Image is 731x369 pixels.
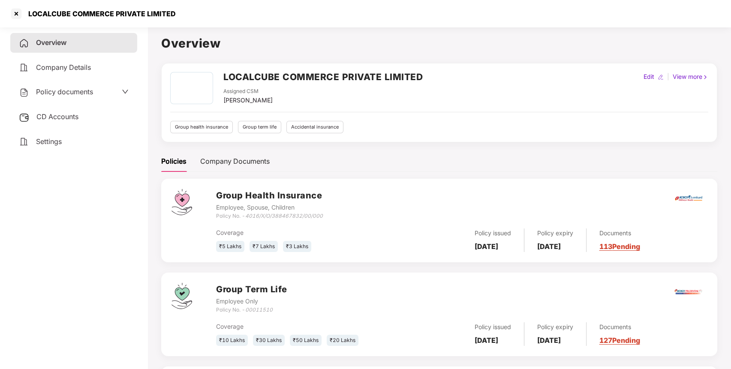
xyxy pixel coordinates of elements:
div: [PERSON_NAME] [223,96,273,105]
span: Company Details [36,63,91,72]
div: Assigned CSM [223,87,273,96]
div: Policy expiry [537,322,573,332]
img: icici.png [673,193,704,204]
img: rightIcon [702,74,708,80]
a: 127 Pending [599,336,640,345]
h1: Overview [161,34,717,53]
div: Coverage [216,322,380,331]
div: Employee Only [216,297,287,306]
div: Documents [599,228,640,238]
a: 113 Pending [599,242,640,251]
i: 00011510 [245,306,273,313]
div: | [665,72,671,81]
div: LOCALCUBE COMMERCE PRIVATE LIMITED [23,9,176,18]
img: editIcon [658,74,664,80]
div: Employee, Spouse, Children [216,203,323,212]
h2: LOCALCUBE COMMERCE PRIVATE LIMITED [223,70,423,84]
div: ₹5 Lakhs [216,241,244,252]
h3: Group Term Life [216,283,287,296]
div: ₹20 Lakhs [327,335,358,346]
div: Policy No. - [216,306,287,314]
div: Documents [599,322,640,332]
span: Policy documents [36,87,93,96]
b: [DATE] [537,336,561,345]
span: down [122,88,129,95]
div: ₹30 Lakhs [253,335,285,346]
img: svg+xml;base64,PHN2ZyB4bWxucz0iaHR0cDovL3d3dy53My5vcmcvMjAwMC9zdmciIHdpZHRoPSIyNCIgaGVpZ2h0PSIyNC... [19,137,29,147]
span: Settings [36,137,62,146]
i: 4016/X/O/388467832/00/000 [245,213,323,219]
div: View more [671,72,710,81]
img: svg+xml;base64,PHN2ZyB4bWxucz0iaHR0cDovL3d3dy53My5vcmcvMjAwMC9zdmciIHdpZHRoPSI0Ny43MTQiIGhlaWdodD... [171,283,192,309]
img: svg+xml;base64,PHN2ZyB4bWxucz0iaHR0cDovL3d3dy53My5vcmcvMjAwMC9zdmciIHdpZHRoPSI0Ny43MTQiIGhlaWdodD... [171,189,192,215]
div: ₹3 Lakhs [283,241,311,252]
div: Group health insurance [170,121,233,133]
div: Edit [642,72,656,81]
span: CD Accounts [36,112,78,121]
div: Policy issued [475,322,511,332]
img: svg+xml;base64,PHN2ZyB4bWxucz0iaHR0cDovL3d3dy53My5vcmcvMjAwMC9zdmciIHdpZHRoPSIyNCIgaGVpZ2h0PSIyNC... [19,38,29,48]
div: Group term life [238,121,281,133]
div: ₹10 Lakhs [216,335,248,346]
b: [DATE] [475,242,498,251]
span: Overview [36,38,66,47]
img: svg+xml;base64,PHN2ZyB3aWR0aD0iMjUiIGhlaWdodD0iMjQiIHZpZXdCb3g9IjAgMCAyNSAyNCIgZmlsbD0ibm9uZSIgeG... [19,112,30,123]
div: Policy expiry [537,228,573,238]
div: Policies [161,156,187,167]
h3: Group Health Insurance [216,189,323,202]
div: ₹50 Lakhs [290,335,322,346]
div: ₹7 Lakhs [250,241,278,252]
img: iciciprud.png [674,277,704,307]
div: Coverage [216,228,380,237]
img: svg+xml;base64,PHN2ZyB4bWxucz0iaHR0cDovL3d3dy53My5vcmcvMjAwMC9zdmciIHdpZHRoPSIyNCIgaGVpZ2h0PSIyNC... [19,63,29,73]
div: Policy No. - [216,212,323,220]
div: Accidental insurance [286,121,343,133]
div: Company Documents [200,156,270,167]
img: svg+xml;base64,PHN2ZyB4bWxucz0iaHR0cDovL3d3dy53My5vcmcvMjAwMC9zdmciIHdpZHRoPSIyNCIgaGVpZ2h0PSIyNC... [19,87,29,98]
b: [DATE] [475,336,498,345]
b: [DATE] [537,242,561,251]
div: Policy issued [475,228,511,238]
